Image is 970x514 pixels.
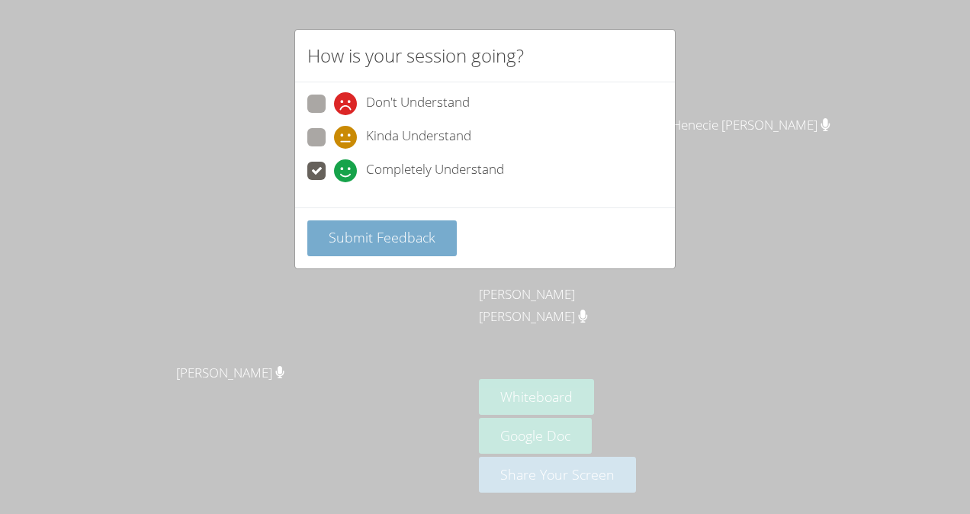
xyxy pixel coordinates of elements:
[329,228,435,246] span: Submit Feedback
[366,126,471,149] span: Kinda Understand
[366,159,504,182] span: Completely Understand
[307,220,457,256] button: Submit Feedback
[366,92,470,115] span: Don't Understand
[307,42,524,69] h2: How is your session going?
